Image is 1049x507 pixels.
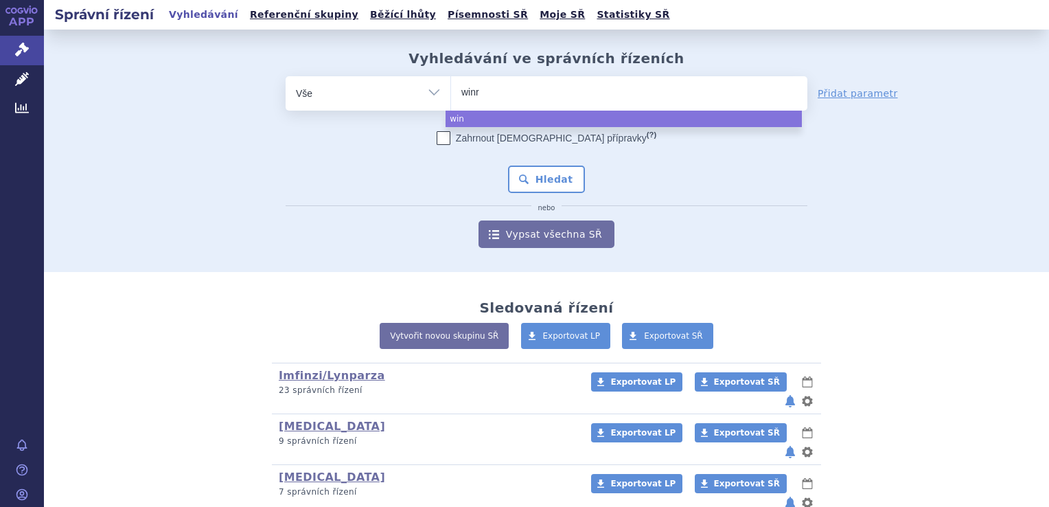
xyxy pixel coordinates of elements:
[800,444,814,460] button: nastavení
[591,423,682,442] a: Exportovat LP
[279,369,385,382] a: Imfinzi/Lynparza
[592,5,673,24] a: Statistiky SŘ
[647,131,656,139] abbr: (?)
[695,423,787,442] a: Exportovat SŘ
[591,372,682,392] a: Exportovat LP
[380,323,509,349] a: Vytvořit novou skupinu SŘ
[279,471,385,484] a: [MEDICAL_DATA]
[531,204,562,212] i: nebo
[437,131,656,145] label: Zahrnout [DEMOGRAPHIC_DATA] přípravky
[800,425,814,441] button: lhůty
[800,393,814,409] button: nastavení
[479,300,613,316] h2: Sledovaná řízení
[443,5,532,24] a: Písemnosti SŘ
[591,474,682,493] a: Exportovat LP
[714,479,780,488] span: Exportovat SŘ
[783,393,797,409] button: notifikace
[446,111,802,127] li: win
[246,5,362,24] a: Referenční skupiny
[521,323,611,349] a: Exportovat LP
[279,486,573,498] p: 7 správních řízení
[279,420,385,433] a: [MEDICAL_DATA]
[479,221,614,248] a: Vypsat všechna SŘ
[279,436,573,447] p: 9 správních řízení
[622,323,713,349] a: Exportovat SŘ
[714,377,780,387] span: Exportovat SŘ
[279,385,573,396] p: 23 správních řízení
[543,331,601,341] span: Exportovat LP
[44,5,165,24] h2: Správní řízení
[783,444,797,460] button: notifikace
[508,166,586,193] button: Hledat
[366,5,440,24] a: Běžící lhůty
[610,428,676,438] span: Exportovat LP
[695,474,787,493] a: Exportovat SŘ
[408,50,684,67] h2: Vyhledávání ve správních řízeních
[644,331,703,341] span: Exportovat SŘ
[714,428,780,438] span: Exportovat SŘ
[535,5,589,24] a: Moje SŘ
[165,5,242,24] a: Vyhledávání
[800,374,814,390] button: lhůty
[610,479,676,488] span: Exportovat LP
[800,475,814,492] button: lhůty
[610,377,676,387] span: Exportovat LP
[695,372,787,392] a: Exportovat SŘ
[818,87,898,100] a: Přidat parametr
